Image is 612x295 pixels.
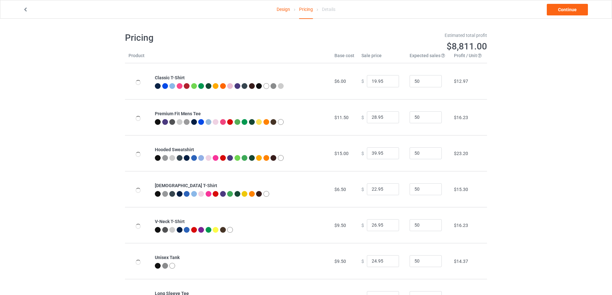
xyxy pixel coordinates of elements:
[334,223,346,228] span: $9.50
[125,32,302,44] h1: Pricing
[334,115,349,120] span: $11.50
[454,259,468,264] span: $14.37
[155,255,180,260] b: Unisex Tank
[454,115,468,120] span: $16.23
[361,115,364,120] span: $
[358,52,406,63] th: Sale price
[361,79,364,84] span: $
[155,147,194,152] b: Hooded Sweatshirt
[299,0,313,19] div: Pricing
[406,52,450,63] th: Expected sales
[361,258,364,264] span: $
[125,52,151,63] th: Product
[334,187,346,192] span: $6.50
[454,223,468,228] span: $16.23
[454,151,468,156] span: $23.20
[155,219,185,224] b: V-Neck T-Shirt
[450,52,487,63] th: Profit / Unit
[277,0,290,18] a: Design
[361,222,364,228] span: $
[162,263,168,269] img: heather_texture.png
[155,183,217,188] b: [DEMOGRAPHIC_DATA] T-Shirt
[334,151,349,156] span: $15.00
[361,187,364,192] span: $
[155,75,185,80] b: Classic T-Shirt
[447,41,487,52] span: $8,811.00
[311,32,487,39] div: Estimated total profit
[334,79,346,84] span: $6.00
[271,83,276,89] img: heather_texture.png
[361,151,364,156] span: $
[155,111,201,116] b: Premium Fit Mens Tee
[547,4,588,15] a: Continue
[334,259,346,264] span: $9.50
[184,119,190,125] img: heather_texture.png
[322,0,335,18] div: Details
[331,52,358,63] th: Base cost
[454,187,468,192] span: $15.30
[454,79,468,84] span: $12.97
